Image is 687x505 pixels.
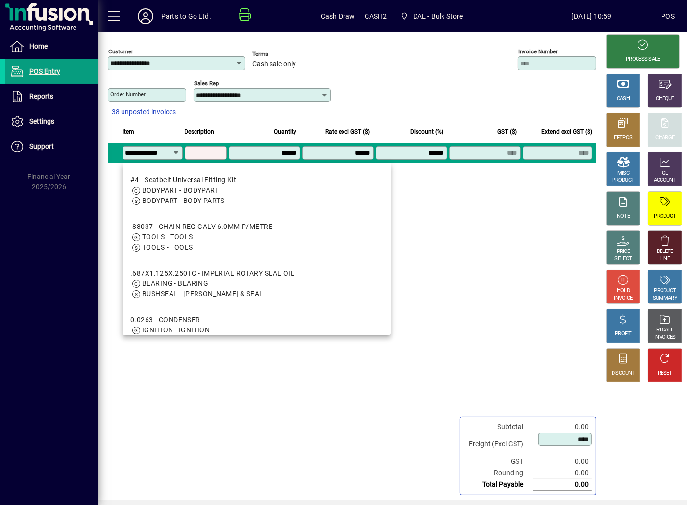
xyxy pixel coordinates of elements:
[142,326,210,334] span: IGNITION - IGNITION
[533,456,592,467] td: 0.00
[617,170,629,177] div: MISC
[29,92,53,100] span: Reports
[29,142,54,150] span: Support
[533,467,592,479] td: 0.00
[497,126,517,137] span: GST ($)
[533,479,592,491] td: 0.00
[252,60,296,68] span: Cash sale only
[130,175,236,185] div: #4 - Seatbelt Universal Fitting Kit
[108,48,133,55] mat-label: Customer
[654,334,675,341] div: INVOICES
[522,8,662,24] span: [DATE] 10:59
[662,170,668,177] div: GL
[653,295,677,302] div: SUMMARY
[142,290,264,298] span: BUSHSEAL - [PERSON_NAME] & SEAL
[617,95,630,102] div: CASH
[142,186,219,194] span: BODYPART - BODYPART
[413,8,463,24] span: DAE - Bulk Store
[518,48,558,55] mat-label: Invoice number
[321,8,355,24] span: Cash Draw
[617,248,630,255] div: PRICE
[654,177,676,184] div: ACCOUNT
[161,8,211,24] div: Parts to Go Ltd.
[657,327,674,334] div: RECALL
[5,134,98,159] a: Support
[123,167,391,214] mat-option: #4 - Seatbelt Universal Fitting Kit
[5,84,98,109] a: Reports
[194,80,219,87] mat-label: Sales rep
[617,213,630,220] div: NOTE
[541,126,592,137] span: Extend excl GST ($)
[657,248,673,255] div: DELETE
[274,126,296,137] span: Quantity
[612,370,635,377] div: DISCOUNT
[130,268,294,278] div: .687X1.125X.250TC - IMPERIAL ROTARY SEAL OIL
[123,126,134,137] span: Item
[615,255,632,263] div: SELECT
[130,315,210,325] div: 0.0263 - CONDENSER
[464,467,533,479] td: Rounding
[614,134,633,142] div: EFTPOS
[656,134,675,142] div: CHARGE
[656,95,674,102] div: CHEQUE
[185,126,215,137] span: Description
[660,255,670,263] div: LINE
[29,117,54,125] span: Settings
[464,421,533,432] td: Subtotal
[123,214,391,260] mat-option: -88037 - CHAIN REG GALV 6.0MM P/METRE
[658,370,672,377] div: RESET
[654,213,676,220] div: PRODUCT
[614,295,632,302] div: INVOICE
[142,279,208,287] span: BEARING - BEARING
[464,432,533,456] td: Freight (Excl GST)
[5,34,98,59] a: Home
[325,126,370,137] span: Rate excl GST ($)
[108,103,180,121] button: 38 unposted invoices
[533,421,592,432] td: 0.00
[29,67,60,75] span: POS Entry
[5,109,98,134] a: Settings
[661,8,675,24] div: POS
[654,287,676,295] div: PRODUCT
[252,51,311,57] span: Terms
[615,330,632,338] div: PROFIT
[29,42,48,50] span: Home
[123,307,391,353] mat-option: 0.0263 - CONDENSER
[123,260,391,307] mat-option: .687X1.125X.250TC - IMPERIAL ROTARY SEAL OIL
[130,222,272,232] div: -88037 - CHAIN REG GALV 6.0MM P/METRE
[617,287,630,295] div: HOLD
[142,243,193,251] span: TOOLS - TOOLS
[396,7,466,25] span: DAE - Bulk Store
[410,126,443,137] span: Discount (%)
[130,7,161,25] button: Profile
[464,479,533,491] td: Total Payable
[612,177,634,184] div: PRODUCT
[365,8,387,24] span: CASH2
[142,233,193,241] span: TOOLS - TOOLS
[112,107,176,117] span: 38 unposted invoices
[626,56,660,63] div: PROCESS SALE
[110,91,146,98] mat-label: Order number
[464,456,533,467] td: GST
[142,197,224,204] span: BODYPART - BODY PARTS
